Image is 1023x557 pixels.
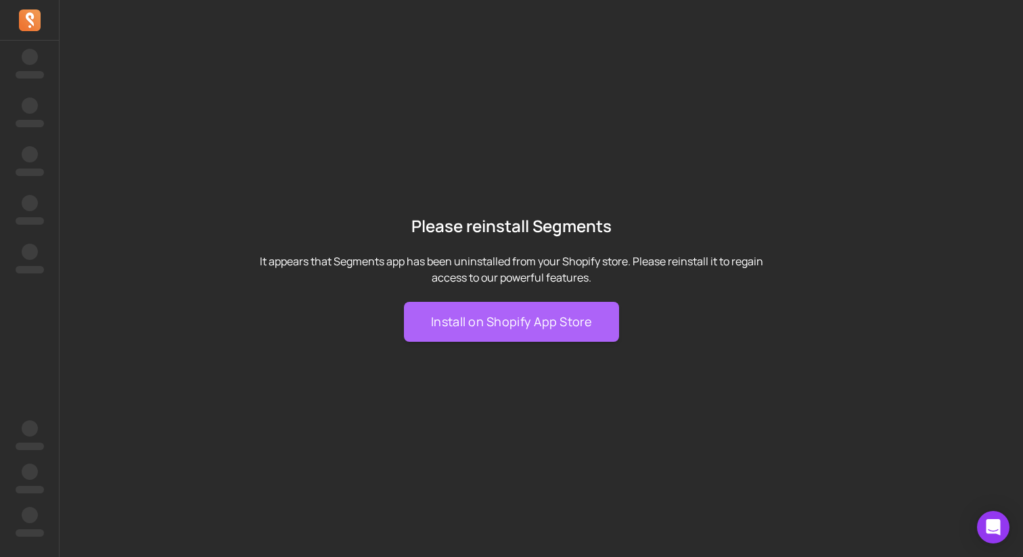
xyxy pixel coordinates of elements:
[16,71,44,79] span: ‌
[22,420,38,437] span: ‌
[252,215,771,237] h1: Please reinstall Segments
[16,217,44,225] span: ‌
[16,443,44,450] span: ‌
[16,529,44,537] span: ‌
[16,486,44,493] span: ‌
[22,195,38,211] span: ‌
[22,49,38,65] span: ‌
[16,169,44,176] span: ‌
[22,146,38,162] span: ‌
[22,464,38,480] span: ‌
[22,507,38,523] span: ‌
[977,511,1009,543] div: Open Intercom Messenger
[16,266,44,273] span: ‌
[16,120,44,127] span: ‌
[22,97,38,114] span: ‌
[252,253,771,286] p: It appears that Segments app has been uninstalled from your Shopify store. Please reinstall it to...
[22,244,38,260] span: ‌
[404,302,619,342] button: Install on Shopify App Store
